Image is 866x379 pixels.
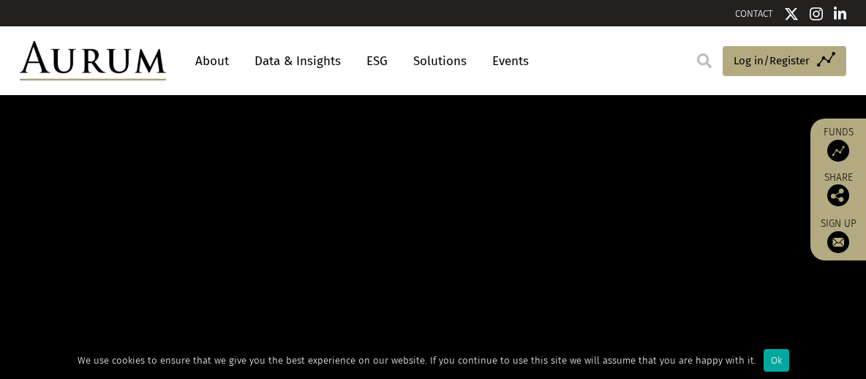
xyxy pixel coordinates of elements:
[810,7,823,21] img: Instagram icon
[359,48,395,75] a: ESG
[188,48,236,75] a: About
[784,7,799,21] img: Twitter icon
[818,126,859,162] a: Funds
[723,46,846,77] a: Log in/Register
[827,140,849,162] img: Access Funds
[827,231,849,253] img: Sign up to our newsletter
[406,48,474,75] a: Solutions
[764,349,789,372] div: Ok
[20,41,166,80] img: Aurum
[818,217,859,253] a: Sign up
[735,8,773,19] a: CONTACT
[834,7,847,21] img: Linkedin icon
[697,53,712,68] img: search.svg
[734,52,810,70] span: Log in/Register
[818,173,859,206] div: Share
[247,48,348,75] a: Data & Insights
[827,184,849,206] img: Share this post
[485,48,529,75] a: Events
